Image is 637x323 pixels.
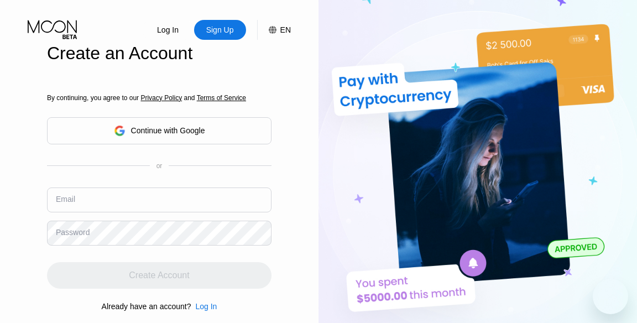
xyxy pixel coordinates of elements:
[205,24,235,35] div: Sign Up
[593,279,628,314] iframe: Button to launch messaging window
[156,24,180,35] div: Log In
[47,117,271,144] div: Continue with Google
[131,126,205,135] div: Continue with Google
[142,20,194,40] div: Log In
[182,94,197,102] span: and
[194,20,246,40] div: Sign Up
[280,25,291,34] div: EN
[197,94,246,102] span: Terms of Service
[191,302,217,311] div: Log In
[47,43,271,64] div: Create an Account
[195,302,217,311] div: Log In
[257,20,291,40] div: EN
[102,302,191,311] div: Already have an account?
[47,94,271,102] div: By continuing, you agree to our
[140,94,182,102] span: Privacy Policy
[56,195,75,204] div: Email
[56,228,90,237] div: Password
[156,162,163,170] div: or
